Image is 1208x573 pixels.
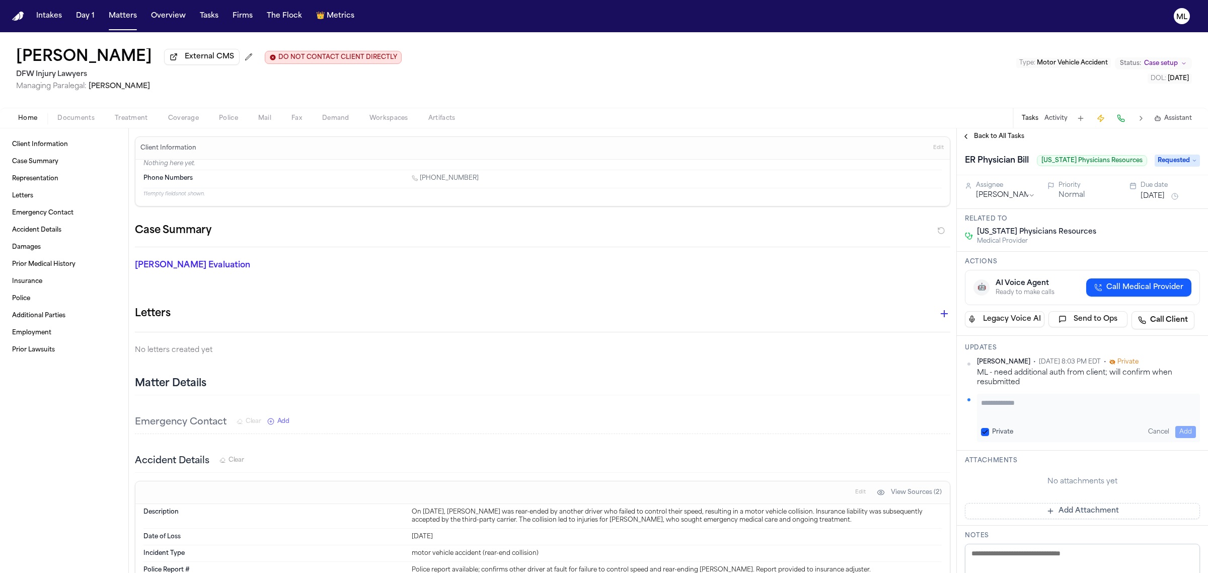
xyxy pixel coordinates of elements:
[138,144,198,152] h3: Client Information
[369,114,408,122] span: Workspaces
[1151,76,1166,82] span: DOL :
[258,114,271,122] span: Mail
[1019,60,1035,66] span: Type :
[965,215,1200,223] h3: Related to
[933,145,944,152] span: Edit
[185,52,234,62] span: External CMS
[57,114,95,122] span: Documents
[115,114,148,122] span: Treatment
[164,49,240,65] button: External CMS
[965,311,1044,327] button: Legacy Voice AI
[1154,114,1192,122] button: Assistant
[1037,60,1108,66] span: Motor Vehicle Accident
[8,273,120,290] a: Insurance
[105,7,141,25] a: Matters
[265,51,402,64] button: Edit client contact restriction
[412,549,942,557] div: motor vehicle accident (rear-end collision)
[219,114,238,122] span: Police
[8,136,120,153] a: Client Information
[1144,59,1178,67] span: Case setup
[263,7,306,25] button: The Flock
[8,325,120,341] a: Employment
[143,160,942,170] p: Nothing here yet.
[8,188,120,204] a: Letters
[16,83,87,90] span: Managing Paralegal:
[872,484,947,500] button: View Sources (2)
[8,171,120,187] a: Representation
[8,308,120,324] a: Additional Parties
[977,282,986,293] span: 🤖
[1117,358,1139,366] span: Private
[977,358,1030,366] span: [PERSON_NAME]
[135,223,211,239] h2: Case Summary
[992,428,1013,436] label: Private
[291,114,302,122] span: Fax
[1104,358,1106,366] span: •
[135,259,399,271] p: [PERSON_NAME] Evaluation
[965,477,1200,487] div: No attachments yet
[18,114,37,122] span: Home
[322,114,349,122] span: Demand
[930,140,947,156] button: Edit
[8,222,120,238] a: Accident Details
[229,7,257,25] button: Firms
[143,549,406,557] dt: Incident Type
[237,417,261,425] button: Clear Emergency Contact
[32,7,66,25] button: Intakes
[1148,74,1192,84] button: Edit DOL: 2025-07-08
[16,48,152,66] h1: [PERSON_NAME]
[196,7,222,25] button: Tasks
[965,258,1200,266] h3: Actions
[957,132,1029,140] button: Back to All Tasks
[72,7,99,25] button: Day 1
[1141,181,1200,189] div: Due date
[412,174,479,182] a: Call 1 (469) 585-2249
[965,532,1200,540] h3: Notes
[1059,181,1118,189] div: Priority
[1144,426,1173,438] button: Cancel
[135,454,209,468] h3: Accident Details
[1039,358,1101,366] span: [DATE] 8:03 PM EDT
[428,114,456,122] span: Artifacts
[312,7,358,25] button: crownMetrics
[965,457,1200,465] h3: Attachments
[1016,58,1111,68] button: Edit Type: Motor Vehicle Accident
[277,417,289,425] span: Add
[143,533,406,541] dt: Date of Loss
[1115,57,1192,69] button: Change status from Case setup
[219,456,244,464] button: Clear Accident Details
[135,377,206,391] h2: Matter Details
[8,256,120,272] a: Prior Medical History
[1094,111,1108,125] button: Create Immediate Task
[267,417,289,425] button: Add New
[246,417,261,425] span: Clear
[8,154,120,170] a: Case Summary
[1114,111,1128,125] button: Make a Call
[965,503,1200,519] button: Add Attachment
[8,239,120,255] a: Damages
[1048,311,1128,327] button: Send to Ops
[1059,190,1085,200] button: Normal
[1131,311,1194,329] a: Call Client
[412,508,942,524] div: On [DATE], [PERSON_NAME] was rear-ended by another driver who failed to control their speed, resu...
[135,306,171,322] h1: Letters
[1120,59,1141,67] span: Status:
[8,205,120,221] a: Emergency Contact
[135,344,950,356] p: No letters created yet
[1022,114,1038,122] button: Tasks
[965,344,1200,352] h3: Updates
[1155,155,1200,167] span: Requested
[1086,278,1191,297] button: Call Medical Provider
[8,291,120,307] a: Police
[168,114,199,122] span: Coverage
[1037,155,1147,166] span: [US_STATE] Physicians Resources
[977,368,1200,388] div: ML - need additional auth from client; will confirm when resubmitted
[1033,358,1036,366] span: •
[143,508,406,524] dt: Description
[996,278,1054,289] div: AI Voice Agent
[8,342,120,358] a: Prior Lawsuits
[147,7,190,25] a: Overview
[1074,111,1088,125] button: Add Task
